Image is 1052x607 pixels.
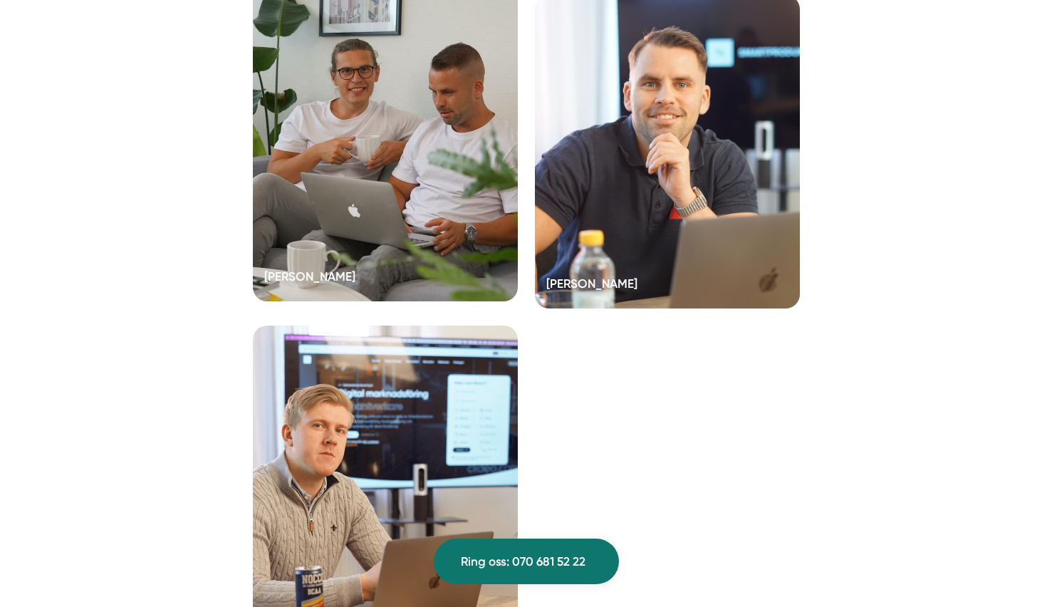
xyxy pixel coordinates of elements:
a: Ring oss: 070 681 52 22 [434,539,619,584]
h5: [PERSON_NAME] [546,274,637,297]
h5: [PERSON_NAME] [264,267,355,290]
span: Ring oss: 070 681 52 22 [461,552,585,571]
